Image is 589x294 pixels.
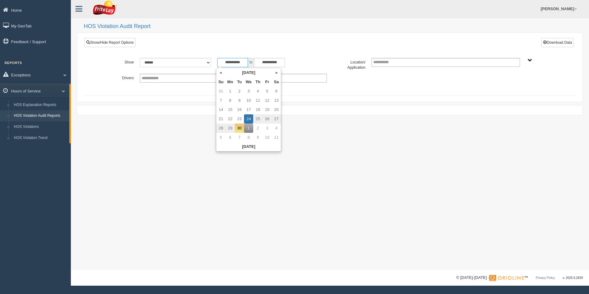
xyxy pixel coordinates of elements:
[225,133,235,142] td: 6
[235,133,244,142] td: 7
[253,87,262,96] td: 4
[216,142,281,151] th: [DATE]
[262,114,272,124] td: 26
[262,133,272,142] td: 10
[225,105,235,114] td: 15
[11,100,69,111] a: HOS Explanation Reports
[216,124,225,133] td: 28
[84,23,583,30] h2: HOS Violation Audit Report
[11,133,69,144] a: HOS Violation Trend
[272,87,281,96] td: 6
[272,77,281,87] th: Sa
[235,114,244,124] td: 23
[253,105,262,114] td: 18
[84,38,136,47] a: Show/Hide Report Options
[244,105,253,114] td: 17
[262,105,272,114] td: 19
[272,68,281,77] th: »
[225,68,272,77] th: [DATE]
[563,276,583,280] span: v. 2025.6.2839
[262,77,272,87] th: Fr
[262,87,272,96] td: 5
[225,77,235,87] th: Mo
[216,114,225,124] td: 21
[98,74,137,81] label: Drivers
[262,96,272,105] td: 12
[456,275,583,281] div: © [DATE]-[DATE] - ™
[225,114,235,124] td: 22
[235,105,244,114] td: 16
[272,114,281,124] td: 27
[244,96,253,105] td: 10
[216,87,225,96] td: 31
[244,87,253,96] td: 3
[216,133,225,142] td: 5
[244,133,253,142] td: 8
[272,133,281,142] td: 11
[98,58,137,65] label: Show
[248,58,254,67] span: to
[536,276,555,280] a: Privacy Policy
[272,105,281,114] td: 20
[225,87,235,96] td: 1
[253,96,262,105] td: 11
[253,77,262,87] th: Th
[216,96,225,105] td: 7
[235,96,244,105] td: 9
[216,105,225,114] td: 14
[235,87,244,96] td: 2
[244,124,253,133] td: 1
[253,114,262,124] td: 25
[216,77,225,87] th: Su
[225,124,235,133] td: 29
[253,133,262,142] td: 9
[272,96,281,105] td: 13
[253,124,262,133] td: 2
[262,124,272,133] td: 3
[489,275,524,281] img: Gridline
[541,38,574,47] button: Download Data
[225,96,235,105] td: 8
[244,114,253,124] td: 24
[235,77,244,87] th: Tu
[216,68,225,77] th: «
[330,58,368,71] label: Location/ Application
[11,121,69,133] a: HOS Violations
[11,110,69,121] a: HOS Violation Audit Reports
[244,77,253,87] th: We
[272,124,281,133] td: 4
[235,124,244,133] td: 30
